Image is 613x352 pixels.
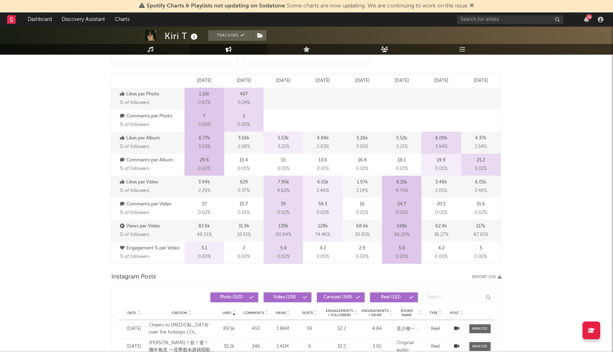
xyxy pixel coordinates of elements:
[264,292,311,302] button: Video(138)
[475,178,486,187] p: 6.01k
[361,309,389,317] span: Engagements / Views
[326,325,358,332] div: 52.2
[356,222,368,231] p: 68.6k
[243,311,264,315] span: Comments
[396,134,407,143] p: 5.52k
[359,244,365,253] p: 2.9
[243,112,245,121] p: 2
[281,200,286,209] p: 39
[394,77,409,85] p: [DATE]
[277,209,289,217] span: 0.02 %
[316,187,329,195] span: 3.49 %
[272,325,294,332] div: 1.86M
[276,77,291,85] p: [DATE]
[238,143,250,151] span: 2.08 %
[398,156,406,165] p: 18.1
[199,90,209,99] p: 1.15k
[197,231,212,239] span: 48.01 %
[199,134,210,143] p: 6.77k
[318,200,327,209] p: 34.3
[238,165,250,173] span: 0.01 %
[243,325,268,332] div: 453
[237,231,251,239] span: 18.51 %
[127,311,136,315] span: Date
[396,165,408,173] span: 0.01 %
[120,100,149,105] span: % of followers
[317,165,329,173] span: 0.01 %
[435,178,447,187] p: 3.46k
[203,112,205,121] p: 7
[356,143,368,151] span: 3.05 %
[475,165,487,173] span: 0.01 %
[240,178,248,187] p: 629
[357,187,368,195] span: 1.14 %
[147,3,285,9] span: Spotify Charts & Playlists not updating on Sodatone
[475,143,487,151] span: 2.54 %
[239,156,248,165] p: 15.4
[238,134,249,143] p: 3.58k
[149,322,215,336] div: Cheers to [MEDICAL_DATA] over the holidays LOL 至少做一件肥佬的事 by @leungpakkin 😆
[120,210,149,215] span: % of followers
[281,156,286,165] p: 15
[474,231,488,239] span: 67.81 %
[120,90,183,99] p: Likes per Photo
[476,222,485,231] p: 117k
[435,165,447,173] span: 0.01 %
[457,15,563,24] input: Search for artists
[438,244,444,253] p: 4.2
[198,222,210,231] p: 82.6k
[315,77,330,85] p: [DATE]
[435,187,447,195] span: 2.01 %
[198,143,210,151] span: 3.93 %
[475,187,487,195] span: 3.49 %
[120,122,149,127] span: % of followers
[120,178,183,187] p: Likes per Video
[357,178,368,187] p: 1.97k
[356,253,369,261] span: 0.00 %
[120,232,149,237] span: % of followers
[278,134,289,143] p: 5.53k
[320,244,326,253] p: 4.2
[222,311,231,315] span: Likes
[165,30,199,42] div: Kiri T
[318,222,328,231] p: 128k
[396,209,408,217] span: 0.03 %
[356,165,368,173] span: 0.01 %
[238,99,250,107] span: 0.24 %
[172,311,187,315] span: Caption
[302,311,313,315] span: Posts
[202,200,207,209] p: 27
[375,295,407,299] span: Reel ( 132 )
[470,3,474,9] span: Dismiss
[218,343,240,350] div: 55.1k
[120,156,183,165] p: Comments per Album
[272,343,294,350] div: 1.41M
[326,343,358,350] div: 32.2
[437,200,446,209] p: 20.5
[57,12,110,27] a: Discovery Assistant
[397,222,407,231] p: 148k
[218,325,240,332] div: 89.5k
[397,200,406,209] p: 54.7
[435,134,447,143] p: 6.09k
[435,222,447,231] p: 62.4k
[355,77,370,85] p: [DATE]
[277,187,289,195] span: 4.62 %
[120,222,183,231] p: Views per Video
[321,295,354,299] span: Carousel ( 369 )
[120,166,149,171] span: % of followers
[198,209,210,217] span: 0.02 %
[237,121,250,129] span: 0.00 %
[147,3,468,9] span: : Some charts are now updating. We are continuing to work on the issue
[278,222,288,231] p: 139k
[239,200,248,209] p: 10.7
[120,200,183,209] p: Comments per Video
[317,178,328,187] p: 6.01k
[243,343,268,350] div: 346
[586,14,592,20] div: 18
[370,292,418,302] button: Reel(132)
[435,143,447,151] span: 3.54 %
[238,209,250,217] span: 0.01 %
[425,343,446,350] div: Reel
[317,143,329,151] span: 2.83 %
